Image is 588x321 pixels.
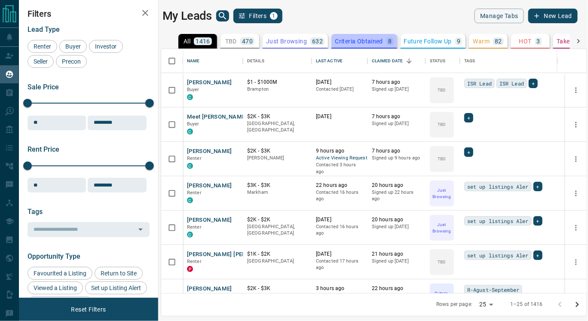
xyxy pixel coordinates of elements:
[495,38,502,44] p: 82
[467,251,529,260] span: set up listings Aler
[570,153,582,165] button: more
[98,270,140,277] span: Return to Site
[532,79,535,88] span: +
[28,145,59,153] span: Rent Price
[247,86,307,93] p: Brampton
[528,9,578,23] button: New Lead
[467,113,470,122] span: +
[473,38,490,44] p: Warm
[88,284,144,291] span: Set up Listing Alert
[187,182,232,190] button: [PERSON_NAME]
[372,285,421,292] p: 22 hours ago
[536,182,539,191] span: +
[316,216,363,223] p: [DATE]
[499,79,524,88] span: ISR Lead
[162,9,212,23] h1: My Leads
[187,128,193,135] div: condos.ca
[536,217,539,225] span: +
[467,79,492,88] span: ISR Lead
[62,43,84,50] span: Buyer
[187,232,193,238] div: condos.ca
[316,113,363,120] p: [DATE]
[316,182,363,189] p: 22 hours ago
[438,156,446,162] p: TBD
[438,87,446,93] p: TBD
[537,38,540,44] p: 3
[187,163,193,169] div: condos.ca
[431,290,453,303] p: Criteria Obtained
[476,298,496,311] div: 25
[316,155,363,162] span: Active Viewing Request
[464,113,473,122] div: +
[403,55,415,67] button: Sort
[216,10,229,21] button: search button
[187,49,200,73] div: Name
[404,38,452,44] p: Future Follow Up
[510,301,543,308] p: 1–25 of 1416
[372,223,421,230] p: Signed up [DATE]
[135,223,147,235] button: Open
[187,79,232,87] button: [PERSON_NAME]
[247,155,307,162] p: [PERSON_NAME]
[372,147,421,155] p: 7 hours ago
[388,38,392,44] p: 8
[59,40,87,53] div: Buyer
[312,49,367,73] div: Last Active
[95,267,143,280] div: Return to Site
[56,55,87,68] div: Precon
[372,258,421,265] p: Signed up [DATE]
[533,251,542,260] div: +
[533,216,542,226] div: +
[316,79,363,86] p: [DATE]
[247,251,307,258] p: $1K - $2K
[225,38,237,44] p: TBD
[233,9,283,23] button: Filters1
[570,256,582,269] button: more
[187,216,232,224] button: [PERSON_NAME]
[570,118,582,131] button: more
[187,156,202,161] span: Renter
[187,266,193,272] div: property.ca
[59,58,84,65] span: Precon
[316,292,363,306] p: Contacted 18 hours ago
[316,49,343,73] div: Last Active
[28,9,150,19] h2: Filters
[247,182,307,189] p: $3K - $3K
[247,189,307,196] p: Markham
[31,270,89,277] span: Favourited a Listing
[372,120,421,127] p: Signed up [DATE]
[183,49,243,73] div: Name
[316,258,363,271] p: Contacted 17 hours ago
[335,38,383,44] p: Criteria Obtained
[570,290,582,303] button: more
[372,216,421,223] p: 20 hours ago
[467,148,470,156] span: +
[570,221,582,234] button: more
[431,221,453,234] p: Just Browsing
[457,38,460,44] p: 9
[529,79,538,88] div: +
[28,252,80,260] span: Opportunity Type
[247,292,307,299] p: [PERSON_NAME]
[372,251,421,258] p: 21 hours ago
[372,113,421,120] p: 7 hours ago
[312,38,323,44] p: 632
[28,208,43,216] span: Tags
[187,94,193,100] div: condos.ca
[65,302,111,317] button: Reset Filters
[243,49,312,73] div: Details
[28,25,60,34] span: Lead Type
[519,38,532,44] p: HOT
[187,251,279,259] button: [PERSON_NAME] [PERSON_NAME]
[187,224,202,230] span: Renter
[372,292,421,300] span: Personal Lead
[316,147,363,155] p: 9 hours ago
[372,86,421,93] p: Signed up [DATE]
[570,187,582,200] button: more
[316,86,363,93] p: Contacted [DATE]
[316,189,363,202] p: Contacted 16 hours ago
[316,223,363,237] p: Contacted 16 hours ago
[372,155,421,162] p: Signed up 9 hours ago
[536,251,539,260] span: +
[247,216,307,223] p: $2K - $2K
